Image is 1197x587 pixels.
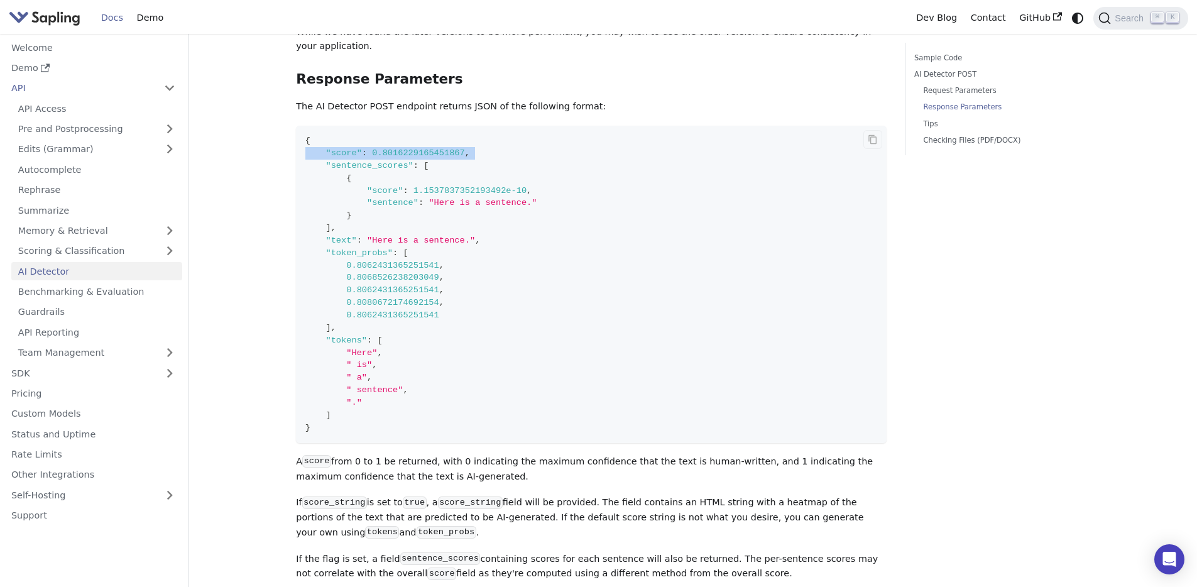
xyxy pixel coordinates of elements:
[914,69,1085,80] a: AI Detector POST
[9,9,85,27] a: Sapling.ai
[427,568,456,580] code: score
[367,373,372,382] span: ,
[403,385,408,395] span: ,
[4,38,182,57] a: Welcome
[325,323,331,332] span: ]
[418,198,424,207] span: :
[4,425,182,443] a: Status and Uptime
[346,298,439,307] span: 0.8080672174692154
[4,507,182,525] a: Support
[863,130,882,149] button: Copy code to clipboard
[296,495,887,540] p: If is set to , a field will be provided. The field contains an HTML string with a heatmap of the ...
[296,71,887,88] h3: Response Parameters
[403,186,408,195] span: :
[4,466,182,484] a: Other Integrations
[305,423,310,432] span: }
[393,248,398,258] span: :
[413,186,527,195] span: 1.1537837352193492e-10
[1012,8,1068,28] a: GitHub
[130,8,170,28] a: Demo
[11,99,182,118] a: API Access
[11,242,182,260] a: Scoring & Classification
[11,120,182,138] a: Pre and Postprocessing
[346,360,372,370] span: " is"
[296,25,887,55] p: While we have found the later versions to be more performant, you may wish to use the older versi...
[914,52,1085,64] a: Sample Code
[346,273,439,282] span: 0.8068526238203049
[4,364,157,382] a: SDK
[1166,12,1179,23] kbd: K
[11,283,182,301] a: Benchmarking & Evaluation
[11,201,182,219] a: Summarize
[9,9,80,27] img: Sapling.ai
[465,148,470,158] span: ,
[11,222,182,240] a: Memory & Retrieval
[923,118,1080,130] a: Tips
[527,186,532,195] span: ,
[429,198,537,207] span: "Here is a sentence."
[157,79,182,97] button: Collapse sidebar category 'API'
[346,348,377,358] span: "Here"
[475,236,480,245] span: ,
[11,181,182,199] a: Rephrase
[1093,7,1188,30] button: Search (Command+K)
[377,348,382,358] span: ,
[909,8,963,28] a: Dev Blog
[296,99,887,114] p: The AI Detector POST endpoint returns JSON of the following format:
[11,262,182,280] a: AI Detector
[325,148,361,158] span: "score"
[94,8,130,28] a: Docs
[439,273,444,282] span: ,
[923,85,1080,97] a: Request Parameters
[1154,544,1184,574] div: Open Intercom Messenger
[367,186,403,195] span: "score"
[439,261,444,270] span: ,
[367,336,372,345] span: :
[424,161,429,170] span: [
[346,310,439,320] span: 0.8062431365251541
[357,236,362,245] span: :
[302,496,367,509] code: score_string
[964,8,1013,28] a: Contact
[325,236,356,245] span: "text"
[325,161,413,170] span: "sentence_scores"
[346,373,367,382] span: " a"
[413,161,418,170] span: :
[11,160,182,178] a: Autocomplete
[296,454,887,485] p: A from 0 to 1 be returned, with 0 indicating the maximum confidence that the text is human-writte...
[11,140,182,158] a: Edits (Grammar)
[11,303,182,321] a: Guardrails
[438,496,503,509] code: score_string
[302,455,331,468] code: score
[331,323,336,332] span: ,
[923,101,1080,113] a: Response Parameters
[377,336,382,345] span: [
[367,198,418,207] span: "sentence"
[372,148,465,158] span: 0.8016229165451867
[305,136,310,145] span: {
[157,364,182,382] button: Expand sidebar category 'SDK'
[439,285,444,295] span: ,
[325,248,393,258] span: "token_probs"
[346,211,351,220] span: }
[1111,13,1151,23] span: Search
[4,385,182,403] a: Pricing
[4,405,182,423] a: Custom Models
[367,236,475,245] span: "Here is a sentence."
[331,223,336,233] span: ,
[365,526,399,539] code: tokens
[400,552,481,565] code: sentence_scores
[325,336,367,345] span: "tokens"
[362,148,367,158] span: :
[4,79,157,97] a: API
[11,323,182,341] a: API Reporting
[325,223,331,233] span: ]
[346,173,351,183] span: {
[296,552,887,582] p: If the flag is set, a field containing scores for each sentence will also be returned. The per-se...
[4,486,182,504] a: Self-Hosting
[4,446,182,464] a: Rate Limits
[346,385,403,395] span: " sentence"
[325,410,331,420] span: ]
[11,344,182,362] a: Team Management
[403,248,408,258] span: [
